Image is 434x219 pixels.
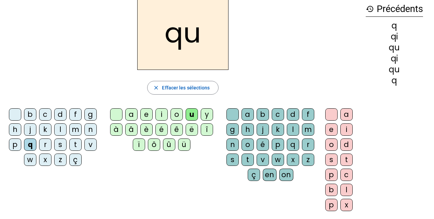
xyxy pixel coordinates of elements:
[366,44,423,52] div: qu
[155,108,168,121] div: i
[163,138,175,151] div: û
[287,138,299,151] div: q
[24,138,36,151] div: q
[39,138,51,151] div: r
[226,138,239,151] div: n
[69,154,82,166] div: ç
[340,138,353,151] div: d
[84,123,97,136] div: n
[287,108,299,121] div: d
[162,84,210,92] span: Effacer les sélections
[24,123,36,136] div: j
[140,108,153,121] div: e
[133,138,145,151] div: ï
[9,123,21,136] div: h
[39,108,51,121] div: c
[54,123,67,136] div: l
[54,154,67,166] div: z
[9,138,21,151] div: p
[325,138,338,151] div: o
[279,169,293,181] div: on
[24,108,36,121] div: b
[147,81,218,95] button: Effacer les sélections
[226,123,239,136] div: g
[366,5,374,13] mat-icon: history
[287,154,299,166] div: x
[302,138,314,151] div: r
[186,108,198,121] div: u
[201,123,213,136] div: î
[125,123,138,136] div: â
[340,123,353,136] div: i
[272,138,284,151] div: p
[171,108,183,121] div: o
[340,169,353,181] div: c
[340,184,353,196] div: l
[325,154,338,166] div: s
[272,154,284,166] div: w
[263,169,277,181] div: en
[257,138,269,151] div: é
[287,123,299,136] div: l
[186,123,198,136] div: ë
[366,1,423,17] h3: Précédents
[84,138,97,151] div: v
[39,123,51,136] div: k
[242,123,254,136] div: h
[340,108,353,121] div: a
[272,108,284,121] div: c
[366,22,423,30] div: q
[366,33,423,41] div: qi
[201,108,213,121] div: y
[325,123,338,136] div: e
[340,199,353,211] div: x
[325,169,338,181] div: p
[178,138,190,151] div: ü
[110,123,122,136] div: à
[171,123,183,136] div: ê
[148,138,160,151] div: ô
[84,108,97,121] div: g
[340,154,353,166] div: t
[69,108,82,121] div: f
[140,123,153,136] div: è
[302,154,314,166] div: z
[153,85,159,91] mat-icon: close
[257,108,269,121] div: b
[366,76,423,85] div: q
[302,108,314,121] div: f
[39,154,51,166] div: x
[69,138,82,151] div: t
[125,108,138,121] div: a
[366,54,423,63] div: qi
[155,123,168,136] div: é
[242,154,254,166] div: t
[366,65,423,74] div: qu
[248,169,260,181] div: ç
[69,123,82,136] div: m
[302,123,314,136] div: m
[54,138,67,151] div: s
[257,154,269,166] div: v
[226,154,239,166] div: s
[325,199,338,211] div: p
[257,123,269,136] div: j
[325,184,338,196] div: b
[54,108,67,121] div: d
[24,154,36,166] div: w
[272,123,284,136] div: k
[242,108,254,121] div: a
[242,138,254,151] div: o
